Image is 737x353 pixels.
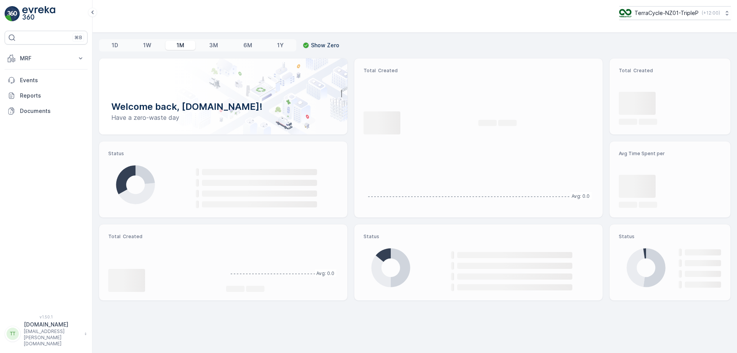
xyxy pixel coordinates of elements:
[364,68,593,74] p: Total Created
[7,328,19,340] div: TT
[5,315,88,319] span: v 1.50.1
[177,41,184,49] p: 1M
[143,41,151,49] p: 1W
[619,234,721,240] p: Status
[243,41,252,49] p: 6M
[111,101,335,113] p: Welcome back, [DOMAIN_NAME]!
[277,41,284,49] p: 1Y
[702,10,720,16] p: ( +12:00 )
[22,6,55,22] img: logo_light-DOdMpM7g.png
[635,9,699,17] p: TerraCycle-NZ01-TripleP
[5,88,88,103] a: Reports
[24,321,81,328] p: [DOMAIN_NAME]
[5,6,20,22] img: logo
[5,321,88,347] button: TT[DOMAIN_NAME][EMAIL_ADDRESS][PERSON_NAME][DOMAIN_NAME]
[20,55,72,62] p: MRF
[111,113,335,122] p: Have a zero-waste day
[619,151,721,157] p: Avg Time Spent per
[108,234,220,240] p: Total Created
[108,151,338,157] p: Status
[24,328,81,347] p: [EMAIL_ADDRESS][PERSON_NAME][DOMAIN_NAME]
[20,76,84,84] p: Events
[311,41,339,49] p: Show Zero
[5,103,88,119] a: Documents
[74,35,82,41] p: ⌘B
[364,234,593,240] p: Status
[619,68,721,74] p: Total Created
[619,6,731,20] button: TerraCycle-NZ01-TripleP(+12:00)
[5,51,88,66] button: MRF
[20,107,84,115] p: Documents
[5,73,88,88] a: Events
[619,9,631,17] img: TC_7kpGtVS.png
[20,92,84,99] p: Reports
[112,41,118,49] p: 1D
[209,41,218,49] p: 3M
